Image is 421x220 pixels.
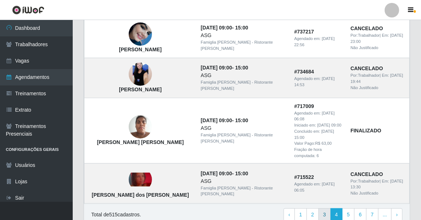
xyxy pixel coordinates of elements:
[350,65,383,71] strong: CANCELADO
[201,171,232,176] time: [DATE] 09:00
[201,177,285,185] div: ASG
[129,173,152,187] img: Beatriz Andrade dos Santos
[350,33,380,37] span: Por: Trabalhador
[350,128,381,133] strong: FINALIZADO
[129,111,152,142] img: Maria Elidiane Bento Sousa
[294,182,334,192] time: [DATE] 06:05
[396,212,398,217] span: ›
[201,72,285,79] div: ASG
[294,76,334,87] time: [DATE] 14:53
[119,87,161,92] strong: [PERSON_NAME]
[119,47,161,52] strong: [PERSON_NAME]
[294,174,314,180] strong: # 715522
[91,211,141,219] p: Total de 515 cadastros.
[294,129,334,140] time: [DATE] 15:00
[294,103,314,109] strong: # 717009
[294,36,334,47] time: [DATE] 22:56
[294,122,342,128] div: Iniciado em:
[201,117,232,123] time: [DATE] 09:00
[201,171,248,176] strong: -
[235,171,248,176] time: 15:00
[350,32,405,45] div: | Em:
[201,65,248,71] strong: -
[92,192,189,198] strong: [PERSON_NAME] dos [PERSON_NAME]
[201,32,285,39] div: ASG
[201,25,232,31] time: [DATE] 09:00
[294,140,342,147] div: Valor Pago: R$ 63,00
[350,179,380,183] span: Por: Trabalhador
[350,45,405,51] div: Não Justificado
[12,5,44,15] img: CoreUI Logo
[294,29,314,35] strong: # 737217
[235,117,248,123] time: 15:00
[350,25,383,31] strong: CANCELADO
[294,69,314,75] strong: # 734684
[201,132,285,144] div: Famiglia [PERSON_NAME] - Ristorante [PERSON_NAME]
[235,25,248,31] time: 15:00
[350,190,405,196] div: Não Justificado
[294,110,342,123] div: Agendado em:
[350,85,405,91] div: Não Justificado
[201,39,285,52] div: Famiglia [PERSON_NAME] - Ristorante [PERSON_NAME]
[201,65,232,71] time: [DATE] 09:00
[201,25,248,31] strong: -
[288,212,290,217] span: ‹
[201,117,248,123] strong: -
[317,123,341,127] time: [DATE] 09:00
[235,65,248,71] time: 15:00
[294,36,342,48] div: Agendado em:
[129,48,152,100] img: Aiza Rafaely Silva de Brito
[201,79,285,92] div: Famiglia [PERSON_NAME] - Ristorante [PERSON_NAME]
[201,124,285,132] div: ASG
[294,147,342,159] div: Fração de hora computada: 6
[294,76,342,88] div: Agendado em:
[350,72,405,85] div: | Em:
[350,178,405,191] div: | Em:
[294,181,342,193] div: Agendado em:
[294,128,342,141] div: Concluido em:
[129,13,152,55] img: Rayza Gracyelly
[97,139,184,145] strong: [PERSON_NAME] [PERSON_NAME]
[201,185,285,197] div: Famiglia [PERSON_NAME] - Ristorante [PERSON_NAME]
[350,171,383,177] strong: CANCELADO
[350,73,380,77] span: Por: Trabalhador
